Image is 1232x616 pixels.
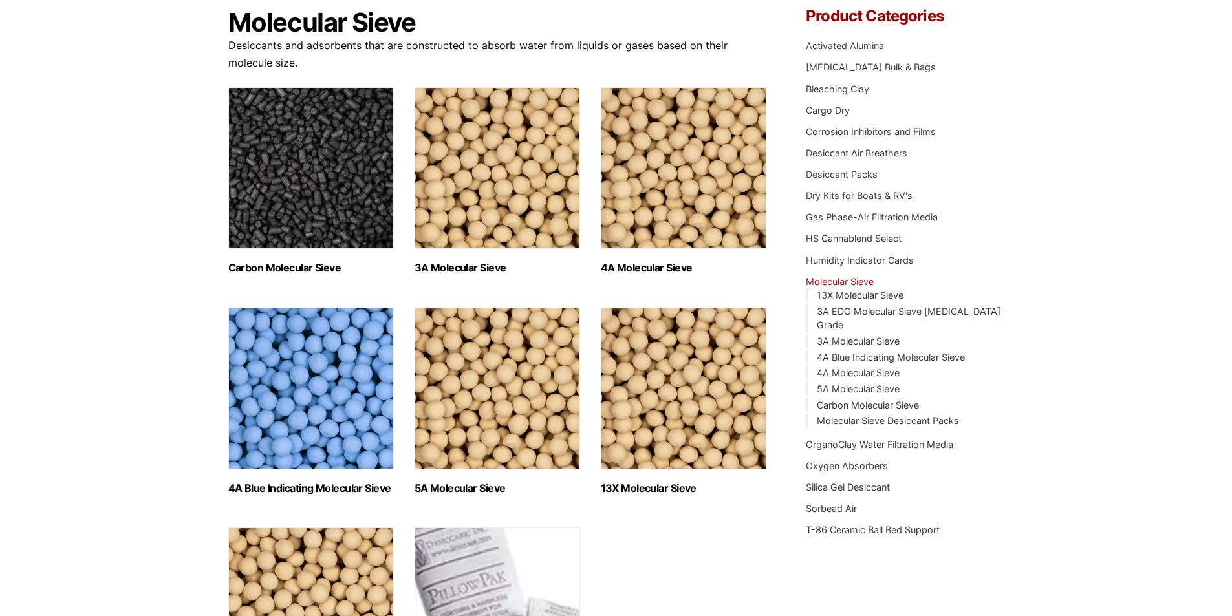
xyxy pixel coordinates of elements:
a: 3A EDG Molecular Sieve [MEDICAL_DATA] Grade [817,306,1000,331]
a: OrganoClay Water Filtration Media [806,439,953,450]
a: Molecular Sieve [806,276,874,287]
a: Activated Alumina [806,40,884,51]
h1: Molecular Sieve [228,8,768,37]
a: Carbon Molecular Sieve [817,399,919,410]
a: 5A Molecular Sieve [817,383,900,394]
a: Visit product category 4A Molecular Sieve [601,87,766,274]
p: Desiccants and adsorbents that are constructed to absorb water from liquids or gases based on the... [228,37,768,72]
a: Desiccant Packs [806,169,878,180]
img: Carbon Molecular Sieve [228,87,394,249]
a: Cargo Dry [806,105,850,116]
a: 13X Molecular Sieve [817,290,903,301]
a: Humidity Indicator Cards [806,255,914,266]
h2: Carbon Molecular Sieve [228,262,394,274]
a: Dry Kits for Boats & RV's [806,190,913,201]
img: 5A Molecular Sieve [415,308,580,469]
a: 3A Molecular Sieve [817,335,900,346]
a: Visit product category 3A Molecular Sieve [415,87,580,274]
a: [MEDICAL_DATA] Bulk & Bags [806,61,936,72]
h2: 4A Molecular Sieve [601,262,766,274]
a: Desiccant Air Breathers [806,147,907,158]
a: 4A Blue Indicating Molecular Sieve [817,352,965,363]
a: Gas Phase-Air Filtration Media [806,211,938,222]
h2: 4A Blue Indicating Molecular Sieve [228,482,394,494]
a: Corrosion Inhibitors and Films [806,126,936,137]
a: Visit product category 13X Molecular Sieve [601,308,766,494]
a: T-86 Ceramic Ball Bed Support [806,524,940,535]
h2: 5A Molecular Sieve [415,482,580,494]
a: Bleaching Clay [806,83,869,94]
img: 3A Molecular Sieve [415,87,580,249]
a: 4A Molecular Sieve [817,367,900,378]
img: 4A Molecular Sieve [601,87,766,249]
a: Molecular Sieve Desiccant Packs [817,415,959,426]
a: Visit product category 5A Molecular Sieve [415,308,580,494]
h2: 3A Molecular Sieve [415,262,580,274]
img: 4A Blue Indicating Molecular Sieve [228,308,394,469]
h2: 13X Molecular Sieve [601,482,766,494]
a: Visit product category 4A Blue Indicating Molecular Sieve [228,308,394,494]
a: Silica Gel Desiccant [806,482,890,493]
img: 13X Molecular Sieve [601,308,766,469]
a: HS Cannablend Select [806,233,902,244]
a: Oxygen Absorbers [806,460,888,471]
h4: Product Categories [806,8,1004,24]
a: Visit product category Carbon Molecular Sieve [228,87,394,274]
a: Sorbead Air [806,503,857,514]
